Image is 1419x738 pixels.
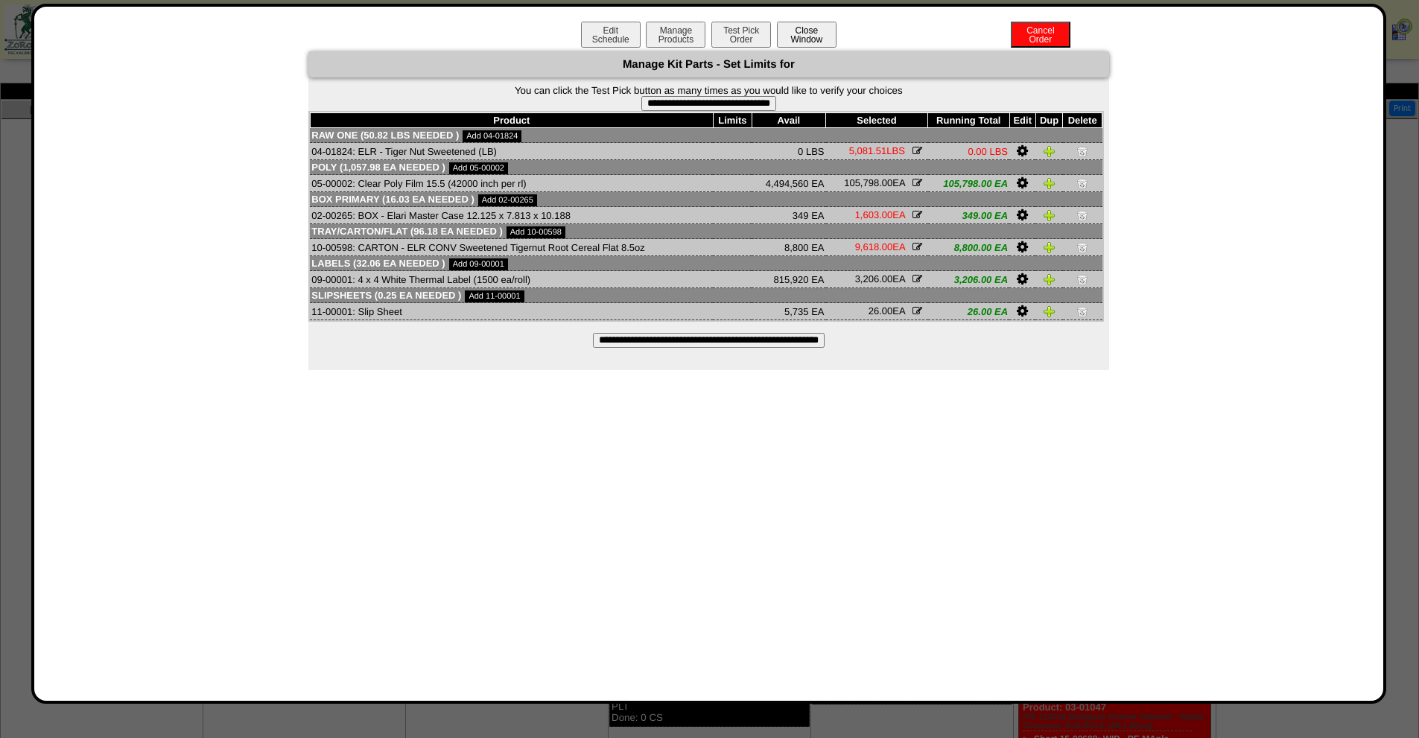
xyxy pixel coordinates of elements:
[1044,273,1055,285] img: Duplicate Item
[310,303,713,320] td: 11-00001: Slip Sheet
[855,209,893,220] span: 1,603.00
[855,241,893,252] span: 9,618.00
[1063,113,1102,128] th: Delete
[1044,241,1055,253] img: Duplicate Item
[1076,305,1088,317] img: Delete Item
[855,273,905,284] span: EA
[713,113,752,128] th: Limits
[1044,209,1055,221] img: Duplicate Item
[752,239,825,256] td: 8,800 EA
[310,256,1102,271] td: Labels (32.06 EA needed )
[1076,177,1088,189] img: Delete Item
[465,290,524,302] a: Add 11-00001
[1076,209,1088,221] img: Delete Item
[1044,145,1055,157] img: Duplicate Item
[775,34,838,45] a: CloseWindow
[928,143,1010,160] td: 0.00 LBS
[826,113,928,128] th: Selected
[869,305,893,316] span: 26.00
[1011,22,1070,48] button: CancelOrder
[855,273,893,284] span: 3,206.00
[752,113,825,128] th: Avail
[928,271,1010,288] td: 3,206.00 EA
[310,224,1102,239] td: Tray/Carton/Flat (96.18 EA needed )
[310,192,1102,207] td: Box Primary (16.03 EA needed )
[507,226,565,238] a: Add 10-00598
[310,271,713,288] td: 09-00001: 4 x 4 White Thermal Label (1500 ea/roll)
[849,145,905,156] span: LBS
[928,303,1010,320] td: 26.00 EA
[646,22,705,48] button: ManageProducts
[1009,113,1035,128] th: Edit
[928,207,1010,224] td: 349.00 EA
[581,22,641,48] button: EditSchedule
[310,160,1102,175] td: Poly (1,057.98 EA needed )
[844,177,892,188] span: 105,798.00
[752,175,825,192] td: 4,494,560 EA
[928,113,1010,128] th: Running Total
[928,175,1010,192] td: 105,798.00 EA
[1076,145,1088,157] img: Delete Item
[310,207,713,224] td: 02-00265: BOX - Elari Master Case 12.125 x 7.813 x 10.188
[1076,273,1088,285] img: Delete Item
[855,241,905,252] span: EA
[752,303,825,320] td: 5,735 EA
[310,239,713,256] td: 10-00598: CARTON - ELR CONV Sweetened Tigernut Root Cereal Flat 8.5oz
[463,130,521,142] a: Add 04-01824
[310,175,713,192] td: 05-00002: Clear Poly Film 15.5 (42000 inch per rl)
[449,258,508,270] a: Add 09-00001
[478,194,537,206] a: Add 02-00265
[310,128,1102,143] td: Raw One (50.82 LBS needed )
[308,85,1109,111] form: You can click the Test Pick button as many times as you would like to verify your choices
[711,22,771,48] button: Test PickOrder
[752,143,825,160] td: 0 LBS
[310,113,713,128] th: Product
[1035,113,1062,128] th: Dup
[844,177,905,188] span: EA
[855,209,905,220] span: EA
[849,145,887,156] span: 5,081.51
[869,305,905,316] span: EA
[1044,305,1055,317] img: Duplicate Item
[1076,241,1088,253] img: Delete Item
[752,271,825,288] td: 815,920 EA
[777,22,837,48] button: CloseWindow
[449,162,508,174] a: Add 05-00002
[310,143,713,160] td: 04-01824: ELR - Tiger Nut Sweetened (LB)
[308,51,1109,77] div: Manage Kit Parts - Set Limits for
[1044,177,1055,189] img: Duplicate Item
[310,288,1102,303] td: Slipsheets (0.25 EA needed )
[752,207,825,224] td: 349 EA
[928,239,1010,256] td: 8,800.00 EA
